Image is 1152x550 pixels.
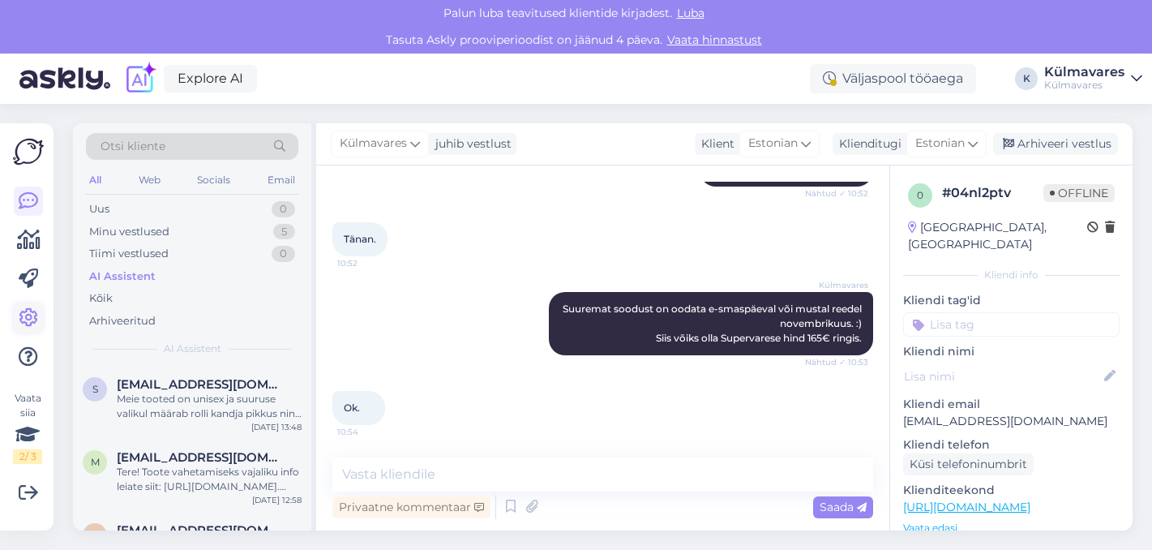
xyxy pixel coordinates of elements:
[942,183,1043,203] div: # 04nl2ptv
[903,436,1120,453] p: Kliendi telefon
[92,383,98,395] span: s
[833,135,901,153] div: Klienditugi
[748,135,798,153] span: Estonian
[903,292,1120,309] p: Kliendi tag'id
[164,65,257,92] a: Explore AI
[340,135,407,153] span: Külmavares
[13,449,42,464] div: 2 / 3
[117,523,285,538] span: sten.hoolma@gmail.com
[89,224,169,240] div: Minu vestlused
[117,392,302,421] div: Meie tooted on unisex ja suuruse valikul määrab rolli kandja pikkus ning kas tegu on mehe või nai...
[117,465,302,494] div: Tere! Toote vahetamiseks vajaliku info leiate siit: [URL][DOMAIN_NAME]. Valige korduma kippuvates...
[807,279,868,291] span: Külmavares
[89,201,109,217] div: Uus
[1015,67,1038,90] div: K
[903,500,1030,514] a: [URL][DOMAIN_NAME]
[915,135,965,153] span: Estonian
[429,135,512,153] div: juhib vestlust
[117,377,285,392] span: sten.hoolma@gmail.com
[908,219,1087,253] div: [GEOGRAPHIC_DATA], [GEOGRAPHIC_DATA]
[810,64,976,93] div: Väljaspool tööaega
[1044,66,1124,79] div: Külmavares
[337,426,398,438] span: 10:54
[563,303,864,344] span: Suuremat soodust on oodata e-smaspäeval või mustal reedel novembrikuus. :) Siis võiks olla Superv...
[264,170,298,191] div: Email
[86,170,105,191] div: All
[272,246,295,262] div: 0
[272,201,295,217] div: 0
[903,482,1120,499] p: Klienditeekond
[903,396,1120,413] p: Kliendi email
[1044,66,1142,92] a: KülmavaresKülmavares
[117,450,285,465] span: marimix16@gmail.com
[251,421,302,433] div: [DATE] 13:48
[13,391,42,464] div: Vaata siia
[805,187,868,200] span: Nähtud ✓ 10:52
[820,500,867,514] span: Saada
[89,246,169,262] div: Tiimi vestlused
[123,62,157,96] img: explore-ai
[252,494,302,506] div: [DATE] 12:58
[344,402,360,414] span: Ok.
[1044,79,1124,92] div: Külmavares
[91,456,100,468] span: m
[135,170,164,191] div: Web
[337,257,398,269] span: 10:52
[13,136,44,167] img: Askly Logo
[1043,184,1115,202] span: Offline
[89,290,113,307] div: Kõik
[805,356,868,368] span: Nähtud ✓ 10:53
[904,367,1101,385] input: Lisa nimi
[917,189,923,201] span: 0
[903,521,1120,535] p: Vaata edasi ...
[695,135,734,153] div: Klient
[332,496,490,518] div: Privaatne kommentaar
[273,224,295,240] div: 5
[903,343,1120,360] p: Kliendi nimi
[164,342,221,356] span: AI Assistent
[903,453,1034,475] div: Küsi telefoninumbrit
[194,170,233,191] div: Socials
[662,32,767,47] a: Vaata hinnastust
[903,312,1120,337] input: Lisa tag
[903,268,1120,282] div: Kliendi info
[993,133,1118,155] div: Arhiveeri vestlus
[344,233,376,245] span: Tänan.
[903,413,1120,430] p: [EMAIL_ADDRESS][DOMAIN_NAME]
[101,138,165,155] span: Otsi kliente
[672,6,709,20] span: Luba
[92,529,98,541] span: s
[89,313,156,329] div: Arhiveeritud
[89,269,156,285] div: AI Assistent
